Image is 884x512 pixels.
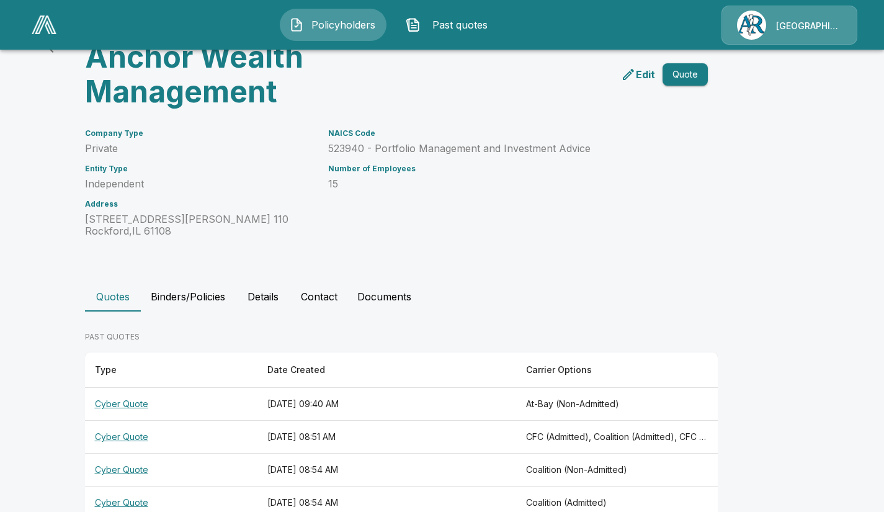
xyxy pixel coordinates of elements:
[141,282,235,312] button: Binders/Policies
[636,67,655,82] p: Edit
[257,353,516,388] th: Date Created
[516,454,718,487] th: Coalition (Non-Admitted)
[85,282,141,312] button: Quotes
[328,129,678,138] h6: NAICS Code
[85,282,800,312] div: policyholder tabs
[85,178,313,190] p: Independent
[257,388,516,421] th: [DATE] 09:40 AM
[516,421,718,454] th: CFC (Admitted), Coalition (Admitted), CFC (Non-Admitted), Beazley, At-Bay (Non-Admitted), Coaliti...
[406,17,421,32] img: Past quotes Icon
[328,164,678,173] h6: Number of Employees
[85,164,313,173] h6: Entity Type
[85,353,257,388] th: Type
[85,331,718,343] p: PAST QUOTES
[85,143,313,155] p: Private
[85,388,257,421] th: Cyber Quote
[289,17,304,32] img: Policyholders Icon
[280,9,386,41] button: Policyholders IconPolicyholders
[85,200,313,209] h6: Address
[328,143,678,155] p: 523940 - Portfolio Management and Investment Advice
[85,40,391,109] h3: Anchor Wealth Management
[257,421,516,454] th: [DATE] 08:51 AM
[235,282,291,312] button: Details
[516,388,718,421] th: At-Bay (Non-Admitted)
[85,213,313,237] p: [STREET_ADDRESS][PERSON_NAME] 110 Rockford , IL 61108
[396,9,503,41] button: Past quotes IconPast quotes
[347,282,421,312] button: Documents
[618,65,658,84] a: edit
[32,16,56,34] img: AA Logo
[291,282,347,312] button: Contact
[516,353,718,388] th: Carrier Options
[85,421,257,454] th: Cyber Quote
[85,454,257,487] th: Cyber Quote
[257,454,516,487] th: [DATE] 08:54 AM
[426,17,494,32] span: Past quotes
[85,129,313,138] h6: Company Type
[663,63,708,86] button: Quote
[309,17,377,32] span: Policyholders
[328,178,678,190] p: 15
